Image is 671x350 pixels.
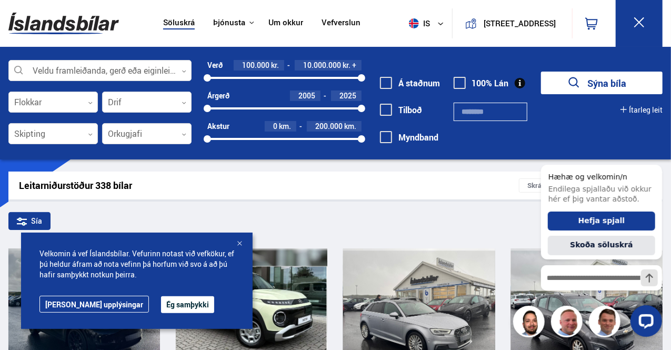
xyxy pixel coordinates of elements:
div: Skráð á söluskrá [519,178,652,193]
button: [STREET_ADDRESS] [481,19,558,28]
span: km. [344,122,356,131]
div: Sía [8,212,51,230]
span: + [352,61,356,69]
span: 100.000 [242,60,269,70]
span: is [405,18,431,28]
div: Leitarniðurstöður 338 bílar [19,180,519,191]
a: [PERSON_NAME] upplýsingar [39,296,149,313]
a: [STREET_ADDRESS] [458,8,566,38]
span: 2005 [298,91,315,101]
label: Á staðnum [380,78,440,88]
label: Tilboð [380,105,422,115]
span: kr. [343,61,350,69]
a: Vefverslun [322,18,360,29]
a: Um okkur [268,18,303,29]
button: Þjónusta [213,18,245,28]
span: 2025 [339,91,356,101]
img: svg+xml;base64,PHN2ZyB4bWxucz0iaHR0cDovL3d3dy53My5vcmcvMjAwMC9zdmciIHdpZHRoPSI1MTIiIGhlaWdodD0iNT... [409,18,419,28]
label: Myndband [380,133,438,142]
button: Sýna bíla [541,72,663,94]
label: 100% Lán [454,78,509,88]
span: km. [279,122,291,131]
img: G0Ugv5HjCgRt.svg [8,6,119,41]
span: 10.000.000 [303,60,341,70]
button: Ítarleg leit [620,106,663,114]
button: is [405,8,452,39]
div: Verð [207,61,223,69]
img: nhp88E3Fdnt1Opn2.png [515,307,546,339]
a: Söluskrá [163,18,195,29]
span: 0 [273,121,277,131]
span: kr. [271,61,279,69]
button: Ég samþykki [161,296,214,313]
div: Árgerð [207,92,229,100]
iframe: LiveChat chat widget [533,146,666,345]
span: 200.000 [315,121,343,131]
div: Akstur [207,122,229,131]
span: Velkomin á vef Íslandsbílar. Vefurinn notast við vefkökur, ef þú heldur áfram að nota vefinn þá h... [39,248,234,280]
